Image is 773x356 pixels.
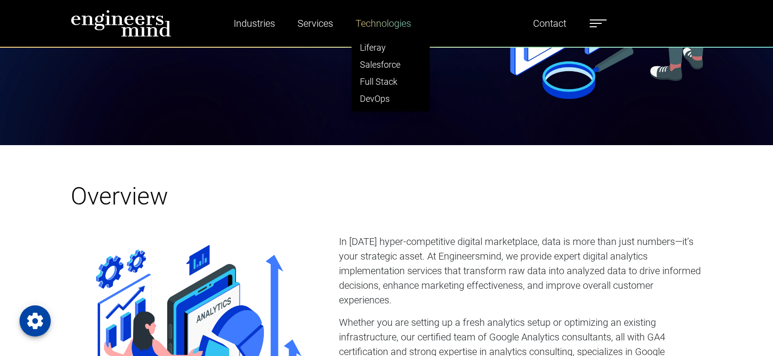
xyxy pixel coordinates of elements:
a: Industries [230,12,279,35]
p: In [DATE] hyper-competitive digital marketplace, data is more than just numbers—it’s your strateg... [339,234,703,307]
a: Full Stack [352,73,429,90]
a: Salesforce [352,56,429,73]
img: logo [71,10,171,37]
a: Contact [529,12,570,35]
a: Technologies [352,12,415,35]
a: DevOps [352,90,429,107]
ul: Industries [352,35,430,112]
span: Overview [71,182,168,210]
a: Services [294,12,337,35]
a: Liferay [352,39,429,56]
